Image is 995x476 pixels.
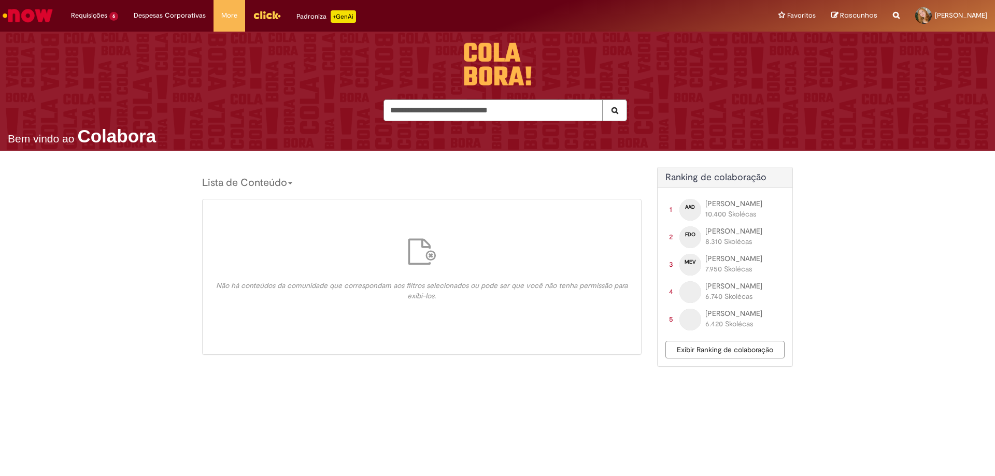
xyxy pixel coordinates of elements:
[134,10,206,21] span: Despesas Corporativas
[705,226,762,236] span: Fabiana de Oliveira Santos perfil
[71,10,107,21] span: Requisições
[670,205,672,214] span: 1
[679,259,701,269] a: Marilia Estela Vasconcelos de Castro perfil
[669,232,673,241] span: 2
[669,314,673,324] span: 5
[685,258,696,265] span: MEV
[77,125,156,147] h1: Colabora
[665,171,766,183] span: Ranking de colaboração
[202,177,292,189] a: Lista de Conteúdo
[669,259,673,269] span: 3
[705,199,782,209] a: Amanda Araujo da Silva perfil
[705,319,782,329] div: 6.420 Skolécas
[935,11,987,20] span: [PERSON_NAME]
[685,204,695,210] span: AAD
[787,10,816,21] span: Favoritos
[705,309,782,319] a: Henrique Gomes Rodrigues perfil
[685,231,695,238] span: FDO
[331,10,356,23] p: +GenAi
[677,345,773,354] span: Exibir Ranking de colaboração
[705,264,782,275] div: 7.950 Skolécas
[665,341,785,358] button: Exibir Ranking de colaboração
[705,199,762,208] span: Amanda Araujo da Silva perfil
[679,205,701,214] a: Amanda Araujo da Silva perfil
[679,232,701,241] a: Fabiana de Oliveira Santos perfil
[210,280,633,301] p: Não há conteúdos da comunidade que correspondam aos filtros selecionados ou pode ser que você não...
[705,254,782,264] a: Marilia Estela Vasconcelos de Castro perfil
[296,10,356,23] div: Padroniza
[705,281,762,291] span: Mylena Marquezini perfil
[669,287,673,296] span: 4
[705,237,782,247] div: 8.310 Skolécas
[383,99,626,121] input: Pesquisar (mínimo 3 caracteres)
[109,12,118,21] span: 6
[840,10,877,20] span: Rascunhos
[253,7,281,23] img: click_logo_yellow_360x200.png
[679,287,701,296] a: Mylena Marquezini perfil
[679,314,701,324] a: Henrique Gomes Rodrigues perfil
[1,5,54,26] img: ServiceNow
[221,10,237,21] span: More
[705,226,782,237] a: Fabiana de Oliveira Santos perfil
[602,99,627,121] button: Pesquisar (mínimo 3 caracteres)
[8,128,74,150] h2: Bem vindo ao
[831,11,877,21] a: Rascunhos
[705,292,782,302] div: 6.740 Skolécas
[705,254,762,263] span: Marilia Estela Vasconcelos de Castro perfil
[705,209,782,220] div: 10.400 Skolécas
[705,281,782,292] a: Mylena Marquezini perfil
[705,309,762,318] span: Henrique Gomes Rodrigues perfil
